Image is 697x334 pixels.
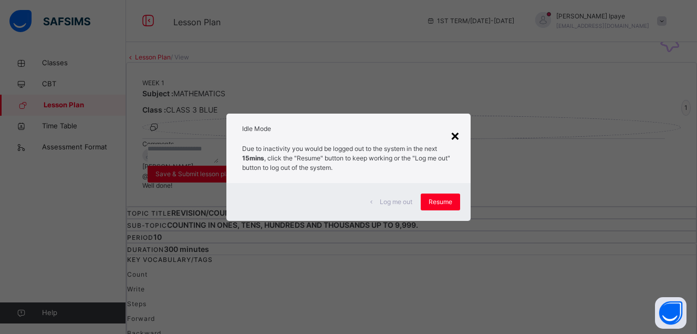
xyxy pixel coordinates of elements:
[450,124,460,146] div: ×
[242,154,264,162] strong: 15mins
[242,144,454,173] p: Due to inactivity you would be logged out to the system in the next , click the "Resume" button t...
[655,297,686,329] button: Open asap
[429,197,452,207] span: Resume
[380,197,412,207] span: Log me out
[242,124,454,134] h2: Idle Mode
